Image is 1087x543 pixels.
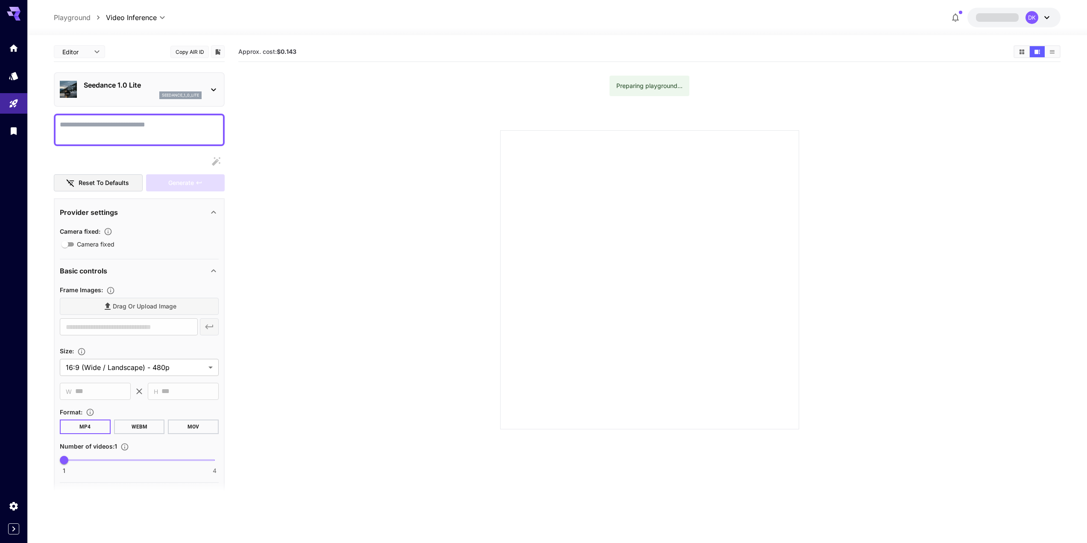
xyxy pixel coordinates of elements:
[54,12,106,23] nav: breadcrumb
[213,467,217,475] span: 4
[63,467,65,475] span: 1
[154,387,158,396] span: H
[9,43,19,53] div: Home
[103,286,118,295] button: Upload frame images.
[277,48,296,55] b: $0.143
[8,523,19,534] button: Expand sidebar
[9,501,19,511] div: Settings
[162,92,199,98] p: seedance_1_0_lite
[9,126,19,136] div: Library
[9,98,19,109] div: Playground
[1025,11,1038,24] div: DK
[84,80,202,90] p: Seedance 1.0 Lite
[60,443,117,450] span: Number of videos : 1
[60,207,118,217] p: Provider settings
[62,47,89,56] span: Editor
[60,202,219,223] div: Provider settings
[238,48,296,55] span: Approx. cost:
[54,174,143,192] button: Reset to defaults
[54,12,91,23] a: Playground
[60,266,107,276] p: Basic controls
[1014,45,1061,58] div: Show media in grid viewShow media in video viewShow media in list view
[1045,46,1060,57] button: Show media in list view
[82,408,98,417] button: Choose the file format for the output video.
[616,78,683,94] div: Preparing playground...
[1014,46,1029,57] button: Show media in grid view
[60,261,219,281] div: Basic controls
[60,286,103,294] span: Frame Images :
[77,240,114,249] span: Camera fixed
[60,420,111,434] button: MP4
[60,228,100,235] span: Camera fixed :
[967,8,1061,27] button: DK
[168,420,219,434] button: MOV
[106,12,157,23] span: Video Inference
[74,347,89,356] button: Adjust the dimensions of the generated image by specifying its width and height in pixels, or sel...
[170,46,209,58] button: Copy AIR ID
[117,443,132,451] button: Specify how many videos to generate in a single request. Each video generation will be charged se...
[60,76,219,103] div: Seedance 1.0 Liteseedance_1_0_lite
[114,420,165,434] button: WEBM
[60,408,82,416] span: Format :
[66,362,205,373] span: 16:9 (Wide / Landscape) - 480p
[9,70,19,81] div: Models
[1030,46,1045,57] button: Show media in video view
[66,387,72,396] span: W
[60,347,74,355] span: Size :
[214,47,222,57] button: Add to library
